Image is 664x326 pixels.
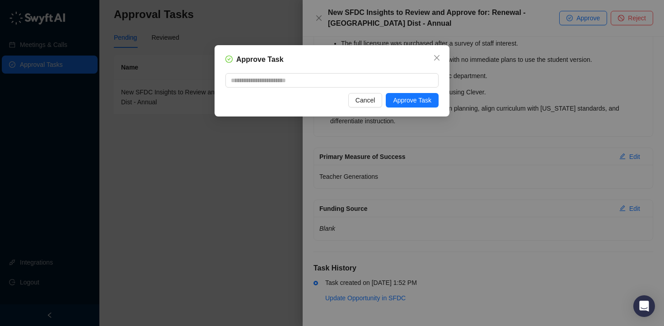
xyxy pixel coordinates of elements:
[225,56,233,63] span: check-circle
[393,95,431,105] span: Approve Task
[348,93,383,107] button: Cancel
[430,51,444,65] button: Close
[355,95,375,105] span: Cancel
[386,93,439,107] button: Approve Task
[236,54,284,65] h5: Approve Task
[633,295,655,317] div: Open Intercom Messenger
[433,54,440,61] span: close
